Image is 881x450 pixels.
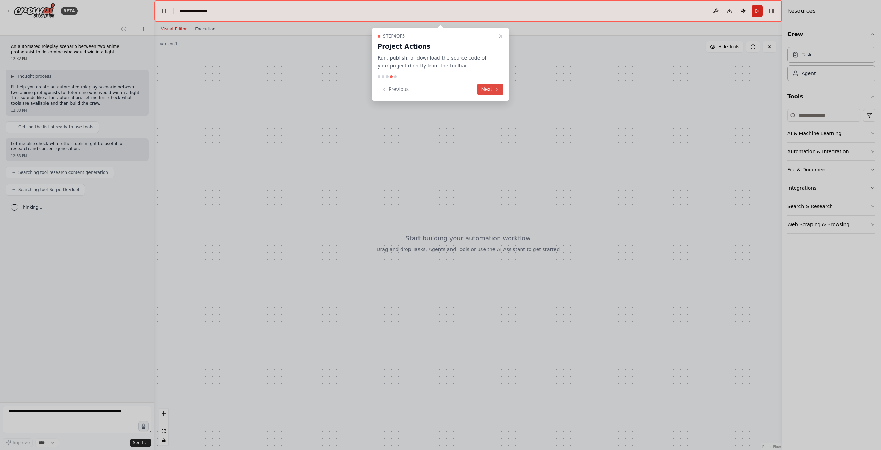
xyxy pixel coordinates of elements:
[378,54,495,70] p: Run, publish, or download the source code of your project directly from the toolbar.
[378,84,413,95] button: Previous
[378,42,495,51] h3: Project Actions
[158,6,168,16] button: Hide left sidebar
[383,33,405,39] span: Step 4 of 5
[497,32,505,40] button: Close walkthrough
[477,84,503,95] button: Next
